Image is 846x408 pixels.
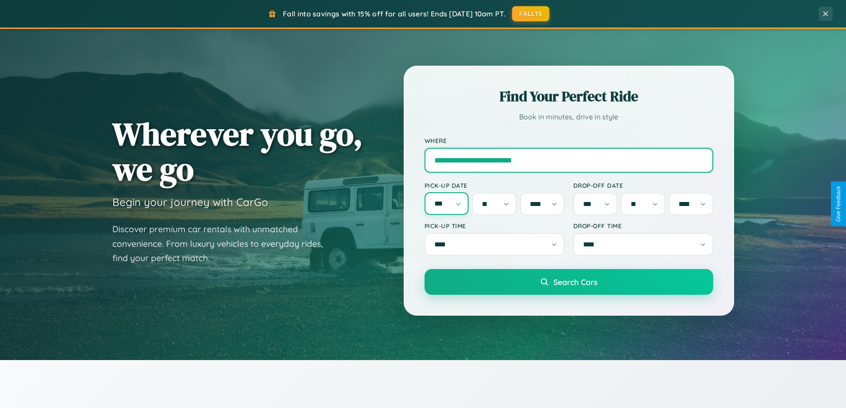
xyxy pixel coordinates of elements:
[425,87,713,106] h2: Find Your Perfect Ride
[512,6,549,21] button: FALL15
[112,195,268,209] h3: Begin your journey with CarGo
[425,182,564,189] label: Pick-up Date
[425,269,713,295] button: Search Cars
[112,116,363,186] h1: Wherever you go, we go
[425,222,564,230] label: Pick-up Time
[425,111,713,123] p: Book in minutes, drive in style
[573,182,713,189] label: Drop-off Date
[112,222,334,265] p: Discover premium car rentals with unmatched convenience. From luxury vehicles to everyday rides, ...
[283,9,505,18] span: Fall into savings with 15% off for all users! Ends [DATE] 10am PT.
[835,186,842,222] div: Give Feedback
[553,277,597,287] span: Search Cars
[425,137,713,144] label: Where
[573,222,713,230] label: Drop-off Time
